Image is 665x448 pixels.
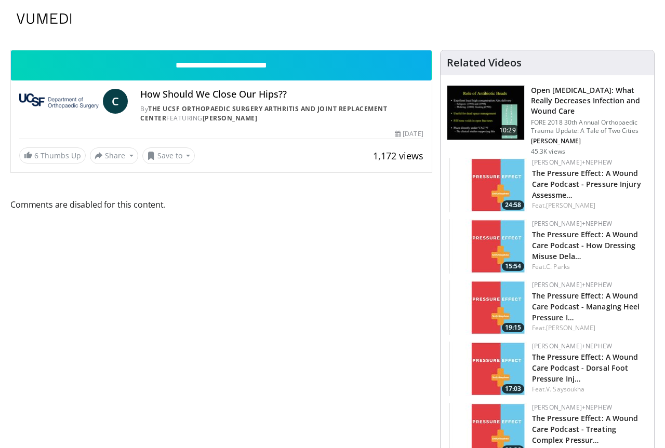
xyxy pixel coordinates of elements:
[140,104,423,123] div: By FEATURING
[532,412,646,445] h3: The Pressure Effect: A Wound Care Podcast - Treating Complex Pressure Injuries
[532,403,612,412] a: [PERSON_NAME]+Nephew
[502,200,524,210] span: 24:58
[532,167,646,200] h3: The Pressure Effect: A Wound Care Podcast - Pressure Injury Assessment and Treatment
[502,323,524,332] span: 19:15
[395,129,423,139] div: [DATE]
[532,262,646,271] div: Feat.
[532,219,612,228] a: [PERSON_NAME]+Nephew
[546,323,595,332] a: [PERSON_NAME]
[531,137,648,145] p: Frank Liporace
[449,219,527,274] img: 61e02083-5525-4adc-9284-c4ef5d0bd3c4.150x105_q85_crop-smart_upscale.jpg
[449,158,527,212] img: 2a658e12-bd38-46e9-9f21-8239cc81ed40.150x105_q85_crop-smart_upscale.jpg
[447,85,648,156] a: 10:29 Open [MEDICAL_DATA]: What Really Decreases Infection and Wound Care FORE 2018 30th Annual O...
[502,384,524,393] span: 17:03
[19,89,99,114] img: The UCSF Orthopaedic Surgery Arthritis and Joint Replacement Center
[17,13,72,24] img: VuMedi Logo
[532,158,612,167] a: [PERSON_NAME]+Nephew
[140,89,423,100] h4: How Should We Close Our Hips??
[449,280,527,335] a: 19:15
[373,150,423,162] span: 1,172 views
[10,198,432,211] span: Comments are disabled for this content.
[142,147,195,164] button: Save to
[203,114,258,123] a: [PERSON_NAME]
[532,352,639,384] a: The Pressure Effect: A Wound Care Podcast - Dorsal Foot Pressure Inj…
[449,158,527,212] a: 24:58
[502,262,524,271] span: 15:54
[546,262,570,271] a: C. Parks
[531,147,565,156] p: 45.3K views
[449,342,527,396] img: d68379d8-97de-484f-9076-f39c80eee8eb.150x105_q85_crop-smart_upscale.jpg
[532,290,646,322] h3: The Pressure Effect: A Wound Care Podcast - Managing Heel Pressure Injuries
[546,201,595,210] a: [PERSON_NAME]
[532,228,646,261] h3: The Pressure Effect: A Wound Care Podcast - How Dressing Misuse Delayed Healing
[449,280,527,335] img: 60a7b2e5-50df-40c4-868a-521487974819.150x105_q85_crop-smart_upscale.jpg
[34,151,38,160] span: 6
[546,385,584,393] a: V. Saysoukha
[532,385,646,394] div: Feat.
[531,85,648,116] h3: Open [MEDICAL_DATA]: What Really Decreases Infection and Wound Care
[447,86,524,140] img: ded7be61-cdd8-40fc-98a3-de551fea390e.150x105_q85_crop-smart_upscale.jpg
[532,280,612,289] a: [PERSON_NAME]+Nephew
[103,89,128,114] a: C
[532,413,639,445] a: The Pressure Effect: A Wound Care Podcast - Treating Complex Pressur…
[531,118,648,135] p: FORE 2018 30th Annual Orthopaedic Trauma Update: A Tale of Two Cities
[532,229,639,261] a: The Pressure Effect: A Wound Care Podcast - How Dressing Misuse Dela…
[495,125,520,135] span: 10:29
[532,342,612,350] a: [PERSON_NAME]+Nephew
[532,168,641,200] a: The Pressure Effect: A Wound Care Podcast - Pressure Injury Assessme…
[449,342,527,396] a: 17:03
[449,219,527,274] a: 15:54
[90,147,138,164] button: Share
[532,323,646,333] div: Feat.
[140,104,387,123] a: The UCSF Orthopaedic Surgery Arthritis and Joint Replacement Center
[19,147,86,164] a: 6 Thumbs Up
[532,201,646,210] div: Feat.
[447,57,522,69] h4: Related Videos
[532,351,646,384] h3: The Pressure Effect: A Wound Care Podcast - Dorsal Foot Pressure Injury Explained
[532,291,640,322] a: The Pressure Effect: A Wound Care Podcast - Managing Heel Pressure I…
